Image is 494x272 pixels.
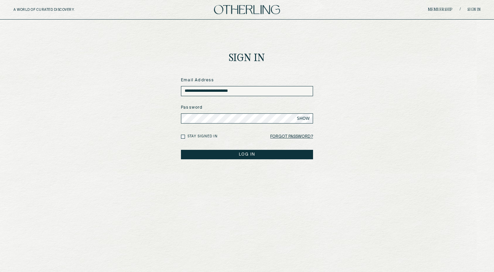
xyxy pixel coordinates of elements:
[187,134,218,139] label: Stay signed in
[181,77,313,83] label: Email Address
[214,5,280,14] img: logo
[428,8,453,12] a: Membership
[297,116,310,121] span: SHOW
[229,53,265,64] h1: Sign In
[13,8,104,12] h5: A WORLD OF CURATED DISCOVERY.
[181,105,313,111] label: Password
[181,150,313,159] button: LOG IN
[460,7,461,12] span: /
[467,8,481,12] a: Sign in
[270,132,313,141] a: Forgot Password?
